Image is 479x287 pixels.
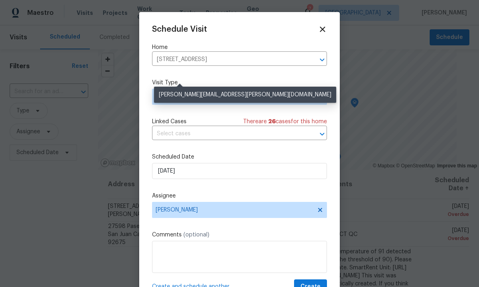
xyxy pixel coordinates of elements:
[152,118,187,126] span: Linked Cases
[152,231,327,239] label: Comments
[152,53,304,66] input: Enter in an address
[156,207,313,213] span: [PERSON_NAME]
[154,87,336,103] div: [PERSON_NAME][EMAIL_ADDRESS][PERSON_NAME][DOMAIN_NAME]
[318,25,327,34] span: Close
[152,163,327,179] input: M/D/YYYY
[152,43,327,51] label: Home
[268,119,276,124] span: 26
[243,118,327,126] span: There are case s for this home
[152,192,327,200] label: Assignee
[152,79,327,87] label: Visit Type
[183,232,209,238] span: (optional)
[152,25,207,33] span: Schedule Visit
[317,128,328,140] button: Open
[152,128,304,140] input: Select cases
[152,153,327,161] label: Scheduled Date
[317,54,328,65] button: Open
